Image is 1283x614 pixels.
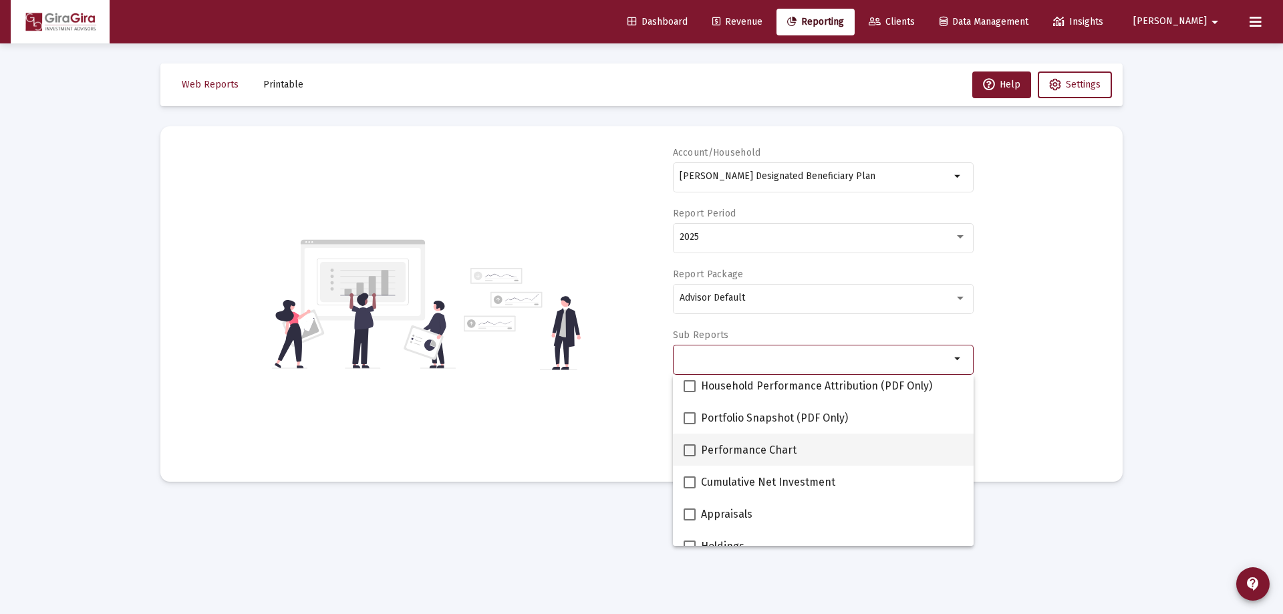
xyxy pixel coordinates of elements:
span: 2025 [680,231,699,243]
button: Help [972,71,1031,98]
img: reporting-alt [464,268,581,370]
mat-chip-list: Selection [680,351,950,367]
span: Web Reports [182,79,239,90]
mat-icon: arrow_drop_down [1207,9,1223,35]
span: Appraisals [701,506,752,522]
mat-icon: arrow_drop_down [950,351,966,367]
label: Sub Reports [673,329,729,341]
span: Performance Chart [701,442,797,458]
span: Insights [1053,16,1103,27]
a: Dashboard [617,9,698,35]
span: Data Management [940,16,1028,27]
span: Settings [1066,79,1101,90]
span: Advisor Default [680,292,745,303]
img: Dashboard [21,9,100,35]
mat-icon: arrow_drop_down [950,168,966,184]
span: Revenue [712,16,762,27]
span: [PERSON_NAME] [1133,16,1207,27]
label: Account/Household [673,147,761,158]
mat-icon: contact_support [1245,576,1261,592]
span: Help [983,79,1020,90]
a: Data Management [929,9,1039,35]
span: Clients [869,16,915,27]
a: Insights [1042,9,1114,35]
img: reporting [272,238,456,370]
button: [PERSON_NAME] [1117,8,1239,35]
a: Clients [858,9,925,35]
button: Printable [253,71,314,98]
span: Printable [263,79,303,90]
span: Dashboard [627,16,688,27]
span: Household Performance Attribution (PDF Only) [701,378,932,394]
span: Reporting [787,16,844,27]
span: Holdings [701,539,744,555]
input: Search or select an account or household [680,171,950,182]
span: Portfolio Snapshot (PDF Only) [701,410,848,426]
button: Settings [1038,71,1112,98]
a: Reporting [776,9,855,35]
span: Cumulative Net Investment [701,474,835,490]
a: Revenue [702,9,773,35]
button: Web Reports [171,71,249,98]
label: Report Package [673,269,744,280]
label: Report Period [673,208,736,219]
